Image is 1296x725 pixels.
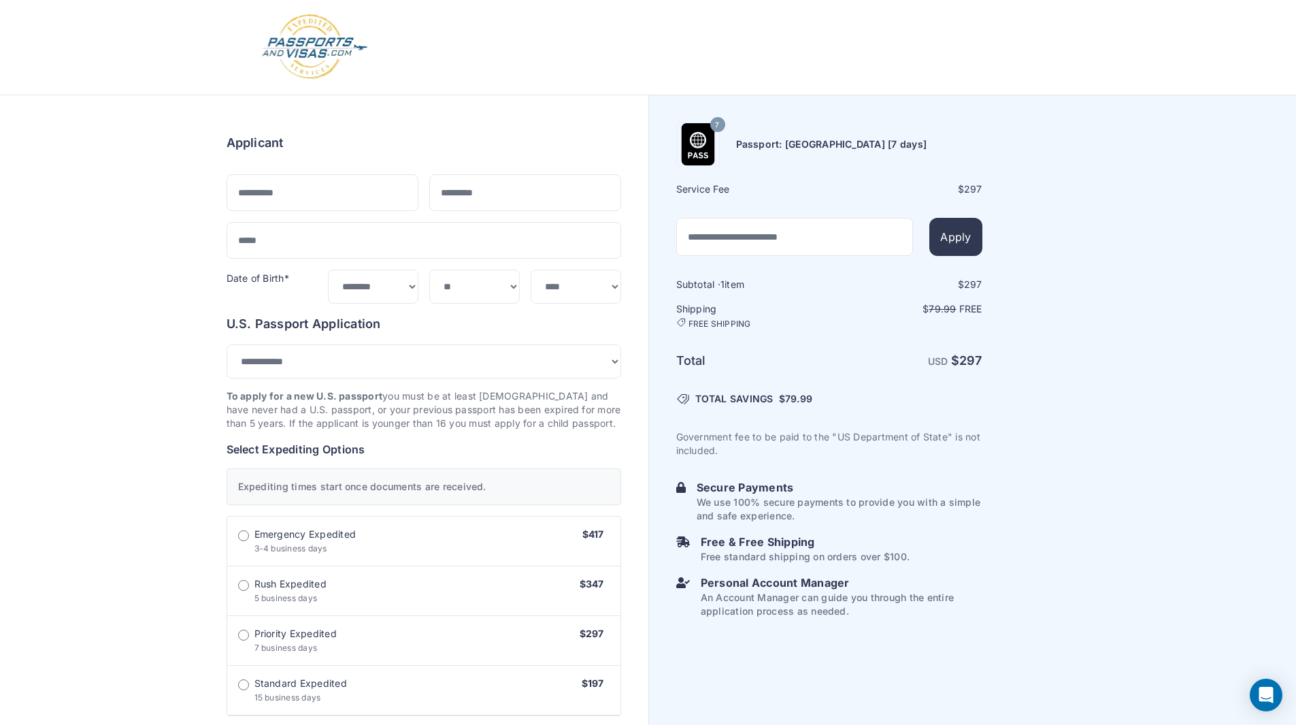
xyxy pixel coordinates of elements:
[701,591,982,618] p: An Account Manager can guide you through the entire application process as needed.
[959,303,982,315] span: Free
[695,392,774,406] span: TOTAL SAVINGS
[831,278,982,291] div: $
[964,278,982,290] span: 297
[676,278,828,291] h6: Subtotal · item
[676,182,828,196] h6: Service Fee
[959,353,982,368] span: 297
[254,627,337,641] span: Priority Expedited
[697,496,982,523] p: We use 100% secure payments to provide you with a simple and safe experience.
[227,315,621,334] h6: U.S. Passport Application
[254,593,318,603] span: 5 business days
[254,643,318,653] span: 7 business days
[701,575,982,591] h6: Personal Account Manager
[254,528,356,541] span: Emergency Expedited
[831,302,982,316] p: $
[676,351,828,370] h6: Total
[697,479,982,496] h6: Secure Payments
[254,677,347,690] span: Standard Expedited
[951,353,982,368] strong: $
[701,534,910,550] h6: Free & Free Shipping
[227,389,621,430] p: you must be at least [DEMOGRAPHIC_DATA] and have never had a U.S. passport, or your previous pass...
[254,577,327,591] span: Rush Expedited
[580,628,604,639] span: $297
[676,302,828,329] h6: Shipping
[720,278,725,290] span: 1
[688,319,751,329] span: FREE SHIPPING
[779,392,812,406] span: $
[582,677,604,689] span: $197
[929,303,956,315] span: 79.99
[831,182,982,196] div: $
[227,133,284,152] h6: Applicant
[736,138,927,151] h6: Passport: [GEOGRAPHIC_DATA] [7 days]
[227,390,383,402] strong: To apply for a new U.S. passport
[785,393,812,404] span: 79.99
[677,123,719,165] img: Product Name
[582,528,604,540] span: $417
[254,543,327,553] span: 3-4 business days
[227,272,289,284] label: Date of Birth*
[1250,679,1282,711] div: Open Intercom Messenger
[701,550,910,564] p: Free standard shipping on orders over $100.
[227,441,621,457] h6: Select Expediting Options
[715,116,719,134] span: 7
[676,430,982,457] p: Government fee to be paid to the "US Department of State" is not included.
[227,468,621,505] div: Expediting times start once documents are received.
[964,183,982,195] span: 297
[254,692,321,703] span: 15 business days
[928,355,948,367] span: USD
[580,578,604,590] span: $347
[261,14,369,81] img: Logo
[929,218,982,256] button: Apply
